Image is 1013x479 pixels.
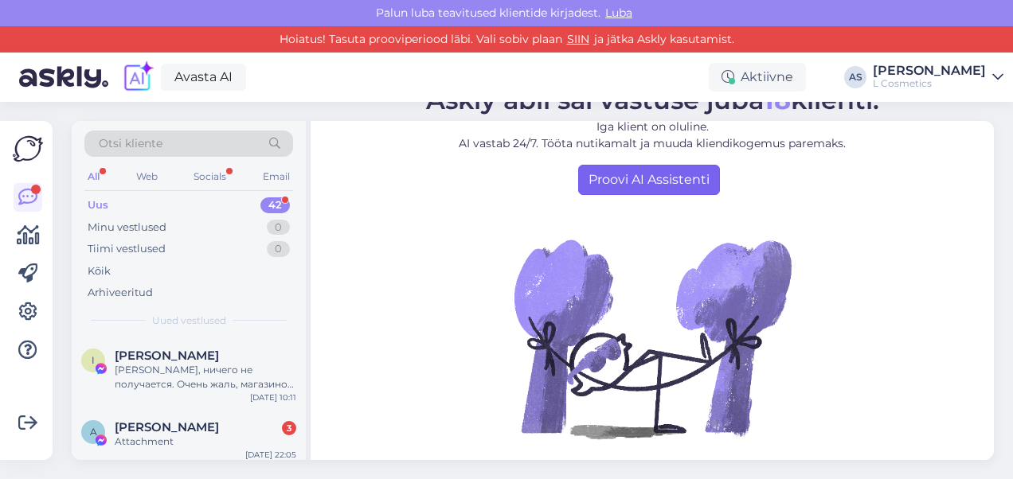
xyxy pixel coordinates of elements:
span: I [92,354,95,366]
div: Socials [190,166,229,187]
div: 0 [267,220,290,236]
span: Iren Ulanen [115,349,219,363]
div: 0 [267,241,290,257]
div: Kõik [88,263,111,279]
div: Uus [88,197,108,213]
span: Luba [600,6,637,20]
span: A [90,426,97,438]
a: Avasta AI [161,64,246,91]
span: Uued vestlused [152,313,226,328]
div: Arhiveeritud [88,285,153,301]
div: [DATE] 22:05 [245,449,296,461]
div: Minu vestlused [88,220,166,236]
div: Email [260,166,293,187]
div: 3 [282,421,296,435]
a: Proovi AI Assistenti [578,165,720,195]
div: [DATE] 10:11 [250,391,296,403]
img: explore-ai [121,60,154,94]
a: SIIN [562,32,594,46]
div: Web [133,166,161,187]
a: [PERSON_NAME]L Cosmetics [873,64,1003,90]
div: 42 [260,197,290,213]
img: Askly Logo [13,134,43,164]
div: Tiimi vestlused [88,241,166,257]
p: Iga klient on oluline. AI vastab 24/7. Tööta nutikamalt ja muuda kliendikogemus paremaks. [426,119,879,152]
div: L Cosmetics [873,77,986,90]
div: Attachment [115,434,296,449]
div: [PERSON_NAME] [873,64,986,77]
div: All [84,166,103,187]
div: [PERSON_NAME], ничего не получается. Очень жаль, магазинов ваших у нас нет [115,363,296,391]
div: Aktiivne [709,63,806,92]
span: Alexsandra Kazakova-Brichkovska [115,420,219,434]
span: Otsi kliente [99,135,162,152]
div: AS [844,66,866,88]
